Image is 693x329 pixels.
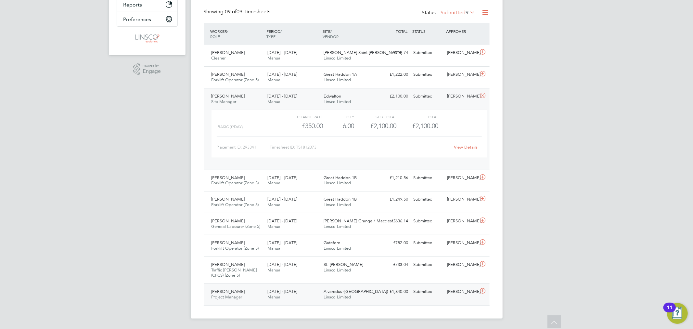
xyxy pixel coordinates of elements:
[324,218,397,224] span: [PERSON_NAME] Grange / Macclesf…
[324,93,341,99] span: Edwalton
[377,238,411,248] div: £782.00
[267,50,297,55] span: [DATE] - [DATE]
[411,216,445,227] div: Submitted
[667,303,688,324] button: Open Resource Center, 11 new notifications
[354,113,396,121] div: Sub Total
[377,69,411,80] div: £1,222.00
[212,55,226,61] span: Cleaner
[212,267,257,278] span: Traffic [PERSON_NAME] (CPCS) (Zone 5)
[396,113,438,121] div: Total
[324,289,388,294] span: Alvaredus ([GEOGRAPHIC_DATA])
[412,122,438,130] span: £2,100.00
[267,175,297,180] span: [DATE] - [DATE]
[411,47,445,58] div: Submitted
[123,2,142,8] span: Reports
[454,144,478,150] a: View Details
[212,72,245,77] span: [PERSON_NAME]
[444,47,478,58] div: [PERSON_NAME]
[212,99,237,104] span: Site Manager
[422,8,477,18] div: Status
[267,267,281,273] span: Manual
[267,245,281,251] span: Manual
[377,286,411,297] div: £1,840.00
[212,77,259,83] span: Forklift Operator (Zone 5)
[143,63,161,69] span: Powered by
[267,294,281,300] span: Manual
[212,224,261,229] span: General Labourer (Zone 5)
[267,224,281,229] span: Manual
[324,267,351,273] span: Linsco Limited
[324,99,351,104] span: Linsco Limited
[377,259,411,270] div: £733.04
[267,93,297,99] span: [DATE] - [DATE]
[330,29,332,34] span: /
[354,121,396,131] div: £2,100.00
[281,121,323,131] div: £350.00
[396,29,408,34] span: TOTAL
[377,173,411,183] div: £1,210.56
[267,196,297,202] span: [DATE] - [DATE]
[267,240,297,245] span: [DATE] - [DATE]
[324,175,357,180] span: Great Haddon 1B
[267,77,281,83] span: Manual
[212,180,259,186] span: Forklift Operator (Zone 3)
[324,180,351,186] span: Linsco Limited
[444,173,478,183] div: [PERSON_NAME]
[212,289,245,294] span: [PERSON_NAME]
[411,173,445,183] div: Submitted
[411,91,445,102] div: Submitted
[267,99,281,104] span: Manual
[266,34,276,39] span: TYPE
[411,25,445,37] div: STATUS
[444,216,478,227] div: [PERSON_NAME]
[204,8,272,15] div: Showing
[323,113,354,121] div: QTY
[324,245,351,251] span: Linsco Limited
[411,259,445,270] div: Submitted
[667,308,673,316] div: 11
[324,72,357,77] span: Great Haddon 1A
[212,196,245,202] span: [PERSON_NAME]
[218,125,243,129] span: Basic (£/day)
[444,69,478,80] div: [PERSON_NAME]
[123,16,151,22] span: Preferences
[267,262,297,267] span: [DATE] - [DATE]
[212,294,242,300] span: Project Manager
[267,202,281,207] span: Manual
[444,286,478,297] div: [PERSON_NAME]
[377,194,411,205] div: £1,249.50
[280,29,282,34] span: /
[270,142,450,152] div: Timesheet ID: TS1812073
[466,9,469,16] span: 9
[411,286,445,297] div: Submitted
[324,240,340,245] span: Gateford
[324,50,402,55] span: [PERSON_NAME] Saint [PERSON_NAME]
[134,33,160,44] img: linsco-logo-retina.png
[411,69,445,80] div: Submitted
[324,224,351,229] span: Linsco Limited
[212,262,245,267] span: [PERSON_NAME]
[133,63,161,75] a: Powered byEngage
[267,72,297,77] span: [DATE] - [DATE]
[212,240,245,245] span: [PERSON_NAME]
[444,25,478,37] div: APPROVER
[444,238,478,248] div: [PERSON_NAME]
[209,25,265,42] div: WORKER
[225,8,271,15] span: 09 Timesheets
[117,12,177,26] button: Preferences
[441,9,475,16] label: Submitted
[281,113,323,121] div: Charge rate
[227,29,228,34] span: /
[117,33,178,44] a: Go to home page
[267,289,297,294] span: [DATE] - [DATE]
[324,77,351,83] span: Linsco Limited
[212,50,245,55] span: [PERSON_NAME]
[324,202,351,207] span: Linsco Limited
[267,218,297,224] span: [DATE] - [DATE]
[212,218,245,224] span: [PERSON_NAME]
[143,69,161,74] span: Engage
[212,93,245,99] span: [PERSON_NAME]
[265,25,321,42] div: PERIOD
[225,8,237,15] span: 09 of
[267,55,281,61] span: Manual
